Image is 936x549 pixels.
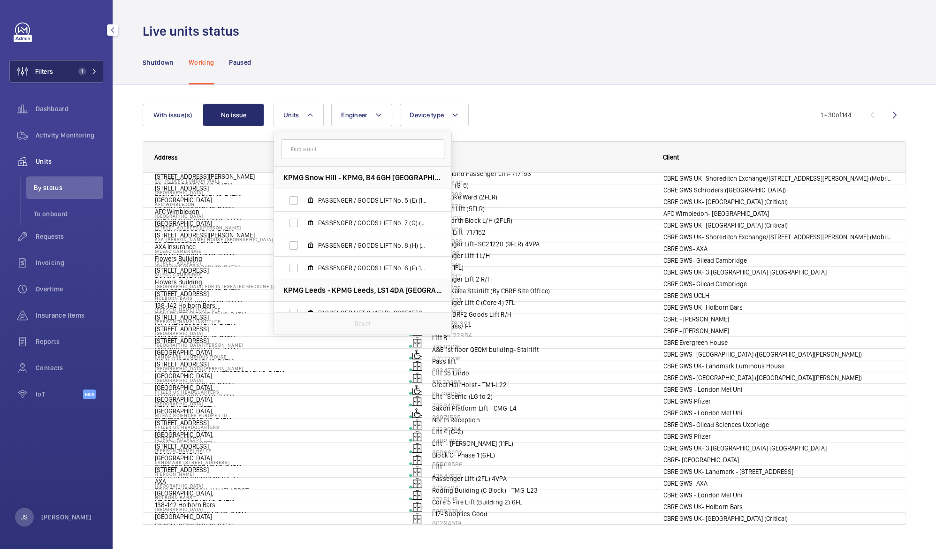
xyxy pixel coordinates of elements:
[36,389,83,399] span: IoT
[143,23,245,40] h1: Live units status
[189,58,214,67] p: Working
[154,153,178,161] span: Address
[663,279,894,290] span: CBRE GWS- Gilead Cambridge
[432,509,651,518] p: L17- Supplies Good
[83,389,96,399] span: Beta
[36,284,103,294] span: Overtime
[663,502,894,512] span: CBRE GWS UK- Holborn Bars
[663,490,894,501] span: CBRE GWS - London Met Uni
[318,196,427,205] span: PASSENGER / GOODS LIFT No. 5 (E) (13FLR), 60550945
[36,363,103,373] span: Contacts
[663,419,894,430] span: CBRE GWS- Gilead Sciences Uxbridge
[663,302,894,313] span: CBRE GWS UK- Holborn Bars
[274,104,324,126] button: Units
[663,431,894,442] span: CBRE GWS Pfizer
[36,337,103,346] span: Reports
[663,349,894,360] span: CBRE GWS- [GEOGRAPHIC_DATA] ([GEOGRAPHIC_DATA][PERSON_NAME])
[663,466,894,477] span: CBRE GWS UK- Landmark - [STREET_ADDRESS]
[341,111,367,119] span: Engineer
[663,220,894,231] span: CBRE GWS UK- [GEOGRAPHIC_DATA] (Critical)
[410,111,444,119] span: Device type
[36,104,103,114] span: Dashboard
[663,255,894,266] span: CBRE GWS- Gilead Cambridge
[36,232,103,241] span: Requests
[663,232,894,243] span: CBRE GWS UK- Shoreditch Exchange/[STREET_ADDRESS][PERSON_NAME] (Mobile Portfolio)
[663,173,894,184] span: CBRE GWS UK- Shoreditch Exchange/[STREET_ADDRESS][PERSON_NAME] (Mobile Portfolio)
[283,285,442,295] span: KPMG Leeds - KPMG Leeds, LS1 4DA [GEOGRAPHIC_DATA]
[318,263,427,273] span: PASSENGER / GOODS LIFT No. 6 (F) 13FLR), 15826922
[663,244,894,254] span: CBRE GWS- AXA
[663,153,679,161] span: Client
[41,512,92,522] p: [PERSON_NAME]
[663,185,894,196] span: CBRE GWS Schroders ([GEOGRAPHIC_DATA])
[155,506,397,512] p: [GEOGRAPHIC_DATA]
[78,68,86,75] span: 1
[283,173,442,183] span: KPMG Snow Hill - KPMG, B4 6GH [GEOGRAPHIC_DATA]
[143,104,204,126] button: With issue(s)
[331,104,392,126] button: Engineer
[318,218,427,228] span: PASSENGER / GOODS LIFT No. 7 (G) (13FLR), 57170702
[663,443,894,454] span: CBRE GWS UK- 3 [GEOGRAPHIC_DATA] [GEOGRAPHIC_DATA]
[663,314,894,325] span: CBRE - [PERSON_NAME]
[663,337,894,348] span: CBRE Evergreen House
[821,112,852,118] span: 1 - 30 144
[432,518,651,528] p: 80294519
[155,512,397,521] p: [GEOGRAPHIC_DATA]
[36,258,103,267] span: Invoicing
[663,361,894,372] span: CBRE GWS UK- Landmark Luminous House
[36,157,103,166] span: Units
[663,384,894,395] span: CBRE GWS - London Met Uni
[355,319,371,328] p: Reset
[663,290,894,301] span: CBRE GWS UCLH
[318,308,427,318] span: PASSENGER LIFT 3 (4FLR), 88651558
[36,311,103,320] span: Insurance items
[400,104,469,126] button: Device type
[281,139,444,159] input: Find a unit
[283,111,299,119] span: Units
[663,478,894,489] span: CBRE GWS- AXA
[21,512,28,522] p: JS
[36,130,103,140] span: Activity Monitoring
[318,241,427,250] span: PASSENGER / GOODS LIFT No. 8 (H) (13FLR), 17009996
[411,513,423,524] img: elevator.svg
[663,208,894,219] span: AFC Wimbledon- [GEOGRAPHIC_DATA]
[9,60,103,83] button: Filters1
[836,111,842,119] span: of
[663,326,894,336] span: CBRE - [PERSON_NAME]
[35,67,53,76] span: Filters
[663,373,894,383] span: CBRE GWS- [GEOGRAPHIC_DATA] ([GEOGRAPHIC_DATA][PERSON_NAME])
[663,267,894,278] span: CBRE GWS UK- 3 [GEOGRAPHIC_DATA] [GEOGRAPHIC_DATA]
[155,521,397,531] p: E9 6BU [GEOGRAPHIC_DATA]
[663,455,894,465] span: CBRE- [GEOGRAPHIC_DATA]
[34,209,103,219] span: To onboard
[663,408,894,419] span: CBRE GWS - London Met Uni
[34,183,103,192] span: By status
[663,513,894,524] span: CBRE GWS UK- [GEOGRAPHIC_DATA] (Critical)
[143,58,174,67] p: Shutdown
[663,197,894,207] span: CBRE GWS UK- [GEOGRAPHIC_DATA] (Critical)
[229,58,251,67] p: Paused
[203,104,264,126] button: No issue
[663,396,894,407] span: CBRE GWS Pfizer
